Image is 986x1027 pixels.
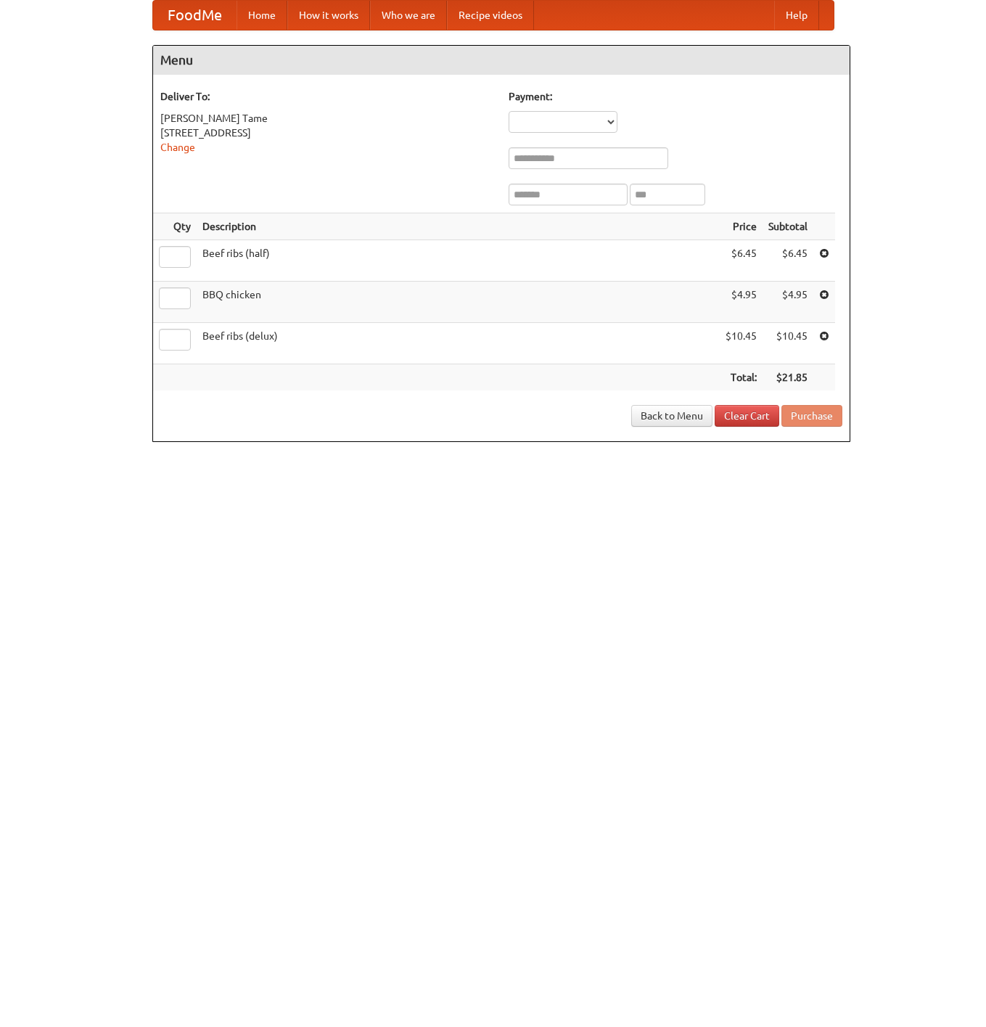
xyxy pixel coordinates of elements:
[447,1,534,30] a: Recipe videos
[160,126,494,140] div: [STREET_ADDRESS]
[287,1,370,30] a: How it works
[631,405,712,427] a: Back to Menu
[763,323,813,364] td: $10.45
[509,89,842,104] h5: Payment:
[197,213,720,240] th: Description
[763,240,813,282] td: $6.45
[774,1,819,30] a: Help
[715,405,779,427] a: Clear Cart
[781,405,842,427] button: Purchase
[153,213,197,240] th: Qty
[720,240,763,282] td: $6.45
[370,1,447,30] a: Who we are
[763,364,813,391] th: $21.85
[763,213,813,240] th: Subtotal
[763,282,813,323] td: $4.95
[160,142,195,153] a: Change
[720,213,763,240] th: Price
[720,282,763,323] td: $4.95
[197,282,720,323] td: BBQ chicken
[153,46,850,75] h4: Menu
[720,323,763,364] td: $10.45
[160,111,494,126] div: [PERSON_NAME] Tame
[197,240,720,282] td: Beef ribs (half)
[153,1,237,30] a: FoodMe
[160,89,494,104] h5: Deliver To:
[197,323,720,364] td: Beef ribs (delux)
[720,364,763,391] th: Total:
[237,1,287,30] a: Home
